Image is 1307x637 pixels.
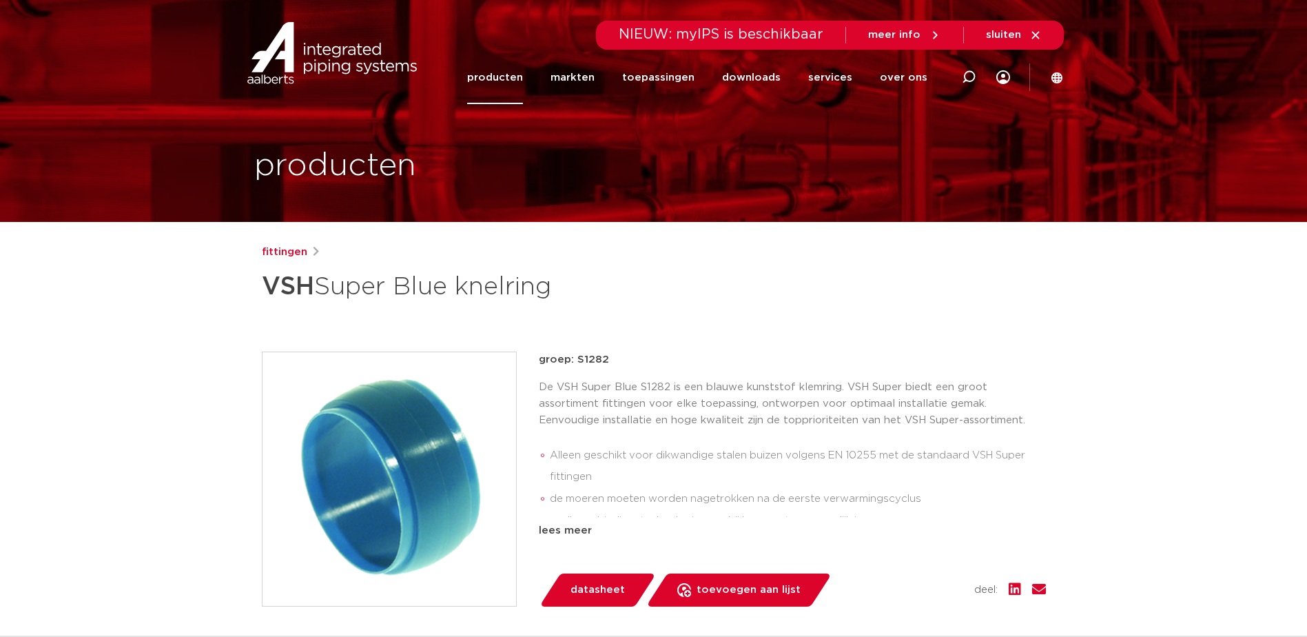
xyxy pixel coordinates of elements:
a: datasheet [539,574,656,607]
a: over ons [880,51,927,104]
nav: Menu [467,51,927,104]
img: Product Image for VSH Super Blue knelring [263,352,516,606]
span: meer info [868,30,920,40]
a: markten [550,51,595,104]
a: downloads [722,51,781,104]
span: NIEUW: myIPS is beschikbaar [619,28,823,41]
a: fittingen [262,244,307,261]
a: sluiten [986,29,1042,41]
a: toepassingen [622,51,694,104]
p: groep: S1282 [539,352,1046,368]
p: De VSH Super Blue S1282 is een blauwe kunststof klemring. VSH Super biedt een groot assortiment f... [539,379,1046,429]
h1: Super Blue knelring [262,266,779,307]
a: services [808,51,852,104]
span: sluiten [986,30,1021,40]
a: producten [467,51,523,104]
div: lees meer [539,523,1046,539]
span: deel: [974,582,998,598]
span: datasheet [570,579,625,601]
span: toevoegen aan lijst [697,579,801,601]
strong: VSH [262,274,314,299]
li: Alleen geschikt voor dikwandige stalen buizen volgens EN 10255 met de standaard VSH Super fittingen [550,445,1046,489]
li: snelle verbindingstechnologie waarbij her-montage mogelijk is [550,510,1046,532]
li: de moeren moeten worden nagetrokken na de eerste verwarmingscyclus [550,488,1046,510]
h1: producten [254,144,416,188]
a: meer info [868,29,941,41]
